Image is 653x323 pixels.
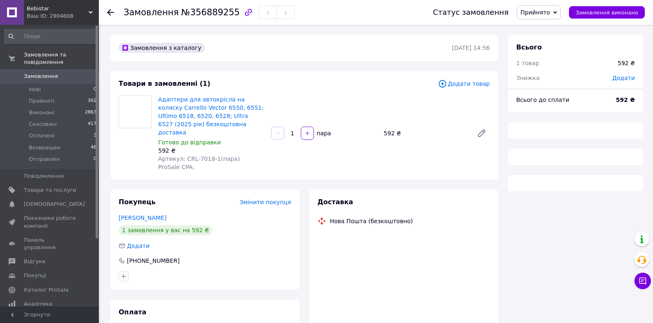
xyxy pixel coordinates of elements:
[29,132,55,139] span: Оплачені
[24,73,58,80] span: Замовлення
[119,215,166,221] a: [PERSON_NAME]
[107,8,114,17] div: Повернутися назад
[24,200,85,208] span: [DEMOGRAPHIC_DATA]
[24,300,52,308] span: Аналітика
[612,75,635,81] span: Додати
[516,43,542,51] span: Всього
[452,45,490,51] time: [DATE] 14:56
[29,97,54,105] span: Прийняті
[88,120,96,128] span: 417
[119,308,146,316] span: Оплата
[569,6,645,19] button: Замовлення виконано
[119,225,212,235] div: 1 замовлення у вас на 592 ₴
[27,12,99,20] div: Ваш ID: 2904608
[24,272,46,279] span: Покупці
[4,29,97,44] input: Пошук
[24,286,68,294] span: Каталог ProSale
[318,198,353,206] span: Доставка
[24,258,45,265] span: Відгуки
[24,236,76,251] span: Панель управління
[616,97,635,103] b: 592 ₴
[119,80,211,87] span: Товари в замовленні (1)
[94,86,96,93] span: 0
[24,172,64,180] span: Повідомлення
[126,257,180,265] div: [PHONE_NUMBER]
[24,186,76,194] span: Товари та послуги
[29,156,60,163] span: Отправлен
[576,9,638,16] span: Замовлення виконано
[127,243,150,249] span: Додати
[94,132,96,139] span: 3
[158,164,194,170] span: ProSale CPA:
[158,139,221,146] span: Готово до відправки
[618,59,635,67] div: 592 ₴
[473,125,490,141] a: Редагувати
[516,75,540,81] span: Знижка
[29,86,41,93] span: Нові
[158,146,264,155] div: 592 ₴
[119,198,156,206] span: Покупець
[328,217,415,225] div: Нова Пошта (безкоштовно)
[634,273,651,289] button: Чат з покупцем
[158,96,264,136] a: Адаптери для автокрісла на коляску Carrello Vector 6550, 6551; Ultimo 6518, 6520, 6528; Ultra 652...
[380,127,470,139] div: 592 ₴
[91,144,96,151] span: 48
[88,97,96,105] span: 302
[438,79,490,88] span: Додати товар
[240,199,291,205] span: Змінити покупця
[158,156,240,162] span: Артикул: CRL-7018-1(пара)
[29,144,60,151] span: Возвращен
[24,215,76,229] span: Показники роботи компанії
[516,60,539,66] span: 1 товар
[119,43,205,53] div: Замовлення з каталогу
[433,8,509,17] div: Статус замовлення
[315,129,332,137] div: пара
[124,7,179,17] span: Замовлення
[85,109,96,116] span: 2863
[516,97,569,103] span: Всього до сплати
[94,156,96,163] span: 0
[27,5,89,12] span: Bebistar
[29,120,57,128] span: Скасовані
[181,7,240,17] span: №356889255
[520,9,550,16] span: Прийнято
[29,109,54,116] span: Виконані
[24,51,99,66] span: Замовлення та повідомлення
